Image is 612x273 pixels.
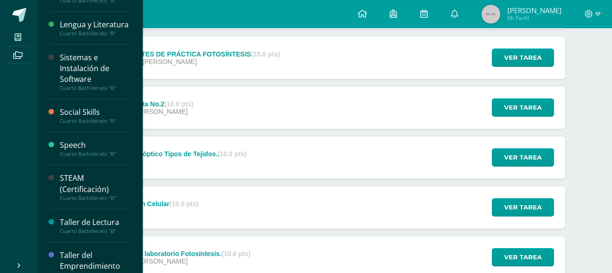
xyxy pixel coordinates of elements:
div: Cuarto Bachillerato "B" [60,228,131,234]
div: F4- Práctica de laboratorio Fotosíntesis. [96,250,250,257]
a: Taller de LecturaCuarto Bachillerato "B" [60,217,131,234]
div: Lengua y Literatura [60,19,131,30]
span: Ver tarea [504,149,542,166]
div: S2- Prueba corta No.2 [96,100,193,108]
strong: (10.0 pts) [221,250,250,257]
div: Taller de Lectura [60,217,131,228]
strong: (10.0 pts) [164,100,193,108]
span: Mi Perfil [507,14,562,22]
span: Ver tarea [504,249,542,266]
div: Cuarto Bachillerato "B" [60,118,131,124]
span: [DATE][PERSON_NAME] [113,257,188,265]
div: F3- Respiración Celular [96,200,198,208]
div: Sistemas e Instalación de Software [60,52,131,85]
a: Lengua y LiteraturaCuarto Bachillerato "B" [60,19,131,37]
div: Cuarto Bachillerato "B" [60,85,131,91]
div: Cuarto Bachillerato "B" [60,151,131,157]
a: Sistemas e Instalación de SoftwareCuarto Bachillerato "B" [60,52,131,91]
a: STEAM (Certificación)Cuarto Bachillerato "B" [60,173,131,201]
div: STEAM (Certificación) [60,173,131,194]
span: Ver tarea [504,99,542,116]
button: Ver tarea [492,48,554,67]
a: Social SkillsCuarto Bachillerato "B" [60,107,131,124]
button: Ver tarea [492,148,554,167]
div: F5- Cuadro Sinóptico Tipos de Tejidos. [96,150,246,158]
a: SpeechCuarto Bachillerato "B" [60,140,131,157]
span: Ver tarea [504,49,542,66]
button: Ver tarea [492,98,554,117]
strong: (15.0 pts) [251,50,280,58]
button: Ver tarea [492,248,554,266]
span: [PERSON_NAME] [507,6,562,15]
strong: (10.0 pts) [218,150,246,158]
div: Speech [60,140,131,151]
div: Taller del Emprendimiento [60,250,131,272]
span: Ver tarea [504,199,542,216]
div: Cuarto Bachillerato "B" [60,30,131,37]
div: Cuarto Bachillerato "B" [60,195,131,201]
button: Ver tarea [492,198,554,217]
span: [DATE][PERSON_NAME] [122,58,197,65]
img: 45x45 [481,5,500,24]
strong: (10.0 pts) [170,200,198,208]
span: [DATE][PERSON_NAME] [113,108,188,115]
div: GUÍA - REPORTES DE PRÁCTICA FOTOSÍNTESIS [96,50,280,58]
div: Social Skills [60,107,131,118]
